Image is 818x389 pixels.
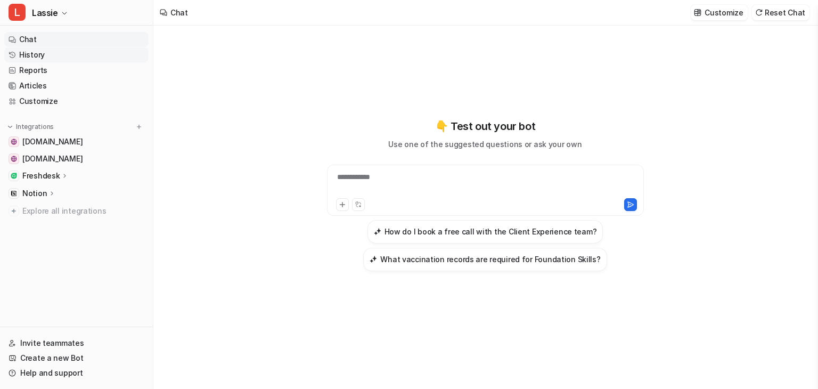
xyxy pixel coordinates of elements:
span: L [9,4,26,21]
img: Notion [11,190,17,197]
a: Create a new Bot [4,351,149,366]
div: Chat [170,7,188,18]
span: [DOMAIN_NAME] [22,136,83,147]
button: Reset Chat [752,5,809,20]
a: Articles [4,78,149,93]
button: How do I book a free call with the Client Experience team?How do I book a free call with the Clie... [367,220,603,244]
button: Integrations [4,121,57,132]
img: reset [755,9,763,17]
p: Use one of the suggested questions or ask your own [388,139,582,150]
a: Invite teammates [4,336,149,351]
p: 👇 Test out your bot [435,118,535,134]
a: Help and support [4,366,149,380]
img: customize [694,9,701,17]
p: Freshdesk [22,171,60,181]
span: Explore all integrations [22,202,144,220]
h3: How do I book a free call with the Client Experience team? [385,226,597,237]
h3: What vaccination records are required for Foundation Skills? [380,254,600,265]
p: Notion [22,188,47,199]
img: www.whenhoundsfly.com [11,139,17,145]
span: Lassie [32,5,58,20]
a: History [4,47,149,62]
img: How do I book a free call with the Client Experience team? [374,228,381,236]
img: menu_add.svg [135,123,143,131]
p: Customize [705,7,743,18]
a: www.whenhoundsfly.com[DOMAIN_NAME] [4,134,149,149]
img: What vaccination records are required for Foundation Skills? [370,255,377,263]
img: explore all integrations [9,206,19,216]
a: Chat [4,32,149,47]
a: Explore all integrations [4,204,149,218]
img: Freshdesk [11,173,17,179]
button: What vaccination records are required for Foundation Skills?What vaccination records are required... [363,248,607,271]
button: Customize [691,5,747,20]
a: Customize [4,94,149,109]
img: expand menu [6,123,14,131]
span: [DOMAIN_NAME] [22,153,83,164]
p: Integrations [16,123,54,131]
a: online.whenhoundsfly.com[DOMAIN_NAME] [4,151,149,166]
img: online.whenhoundsfly.com [11,156,17,162]
a: Reports [4,63,149,78]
